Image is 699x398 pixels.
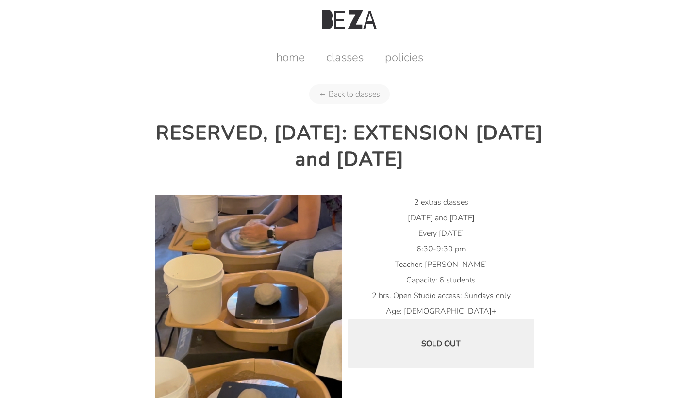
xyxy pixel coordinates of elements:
h2: RESERVED, [DATE]: EXTENSION [DATE] and [DATE] [155,120,544,172]
div: SOLD OUT [348,319,534,368]
li: [DATE] and [DATE] [348,210,534,226]
li: Age: [DEMOGRAPHIC_DATA]+ [348,303,534,319]
li: 2 extras classes [348,195,534,210]
a: policies [375,50,433,65]
li: Teacher: [PERSON_NAME] [348,257,534,272]
a: ← Back to classes [309,84,390,104]
li: Capacity: 6 students [348,272,534,288]
img: Beza Studio Logo [322,10,377,29]
li: 6:30-9:30 pm [348,241,534,257]
a: classes [316,50,373,65]
a: home [266,50,315,65]
li: 2 hrs. Open Studio access: Sundays only [348,288,534,303]
li: Every [DATE] [348,226,534,241]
